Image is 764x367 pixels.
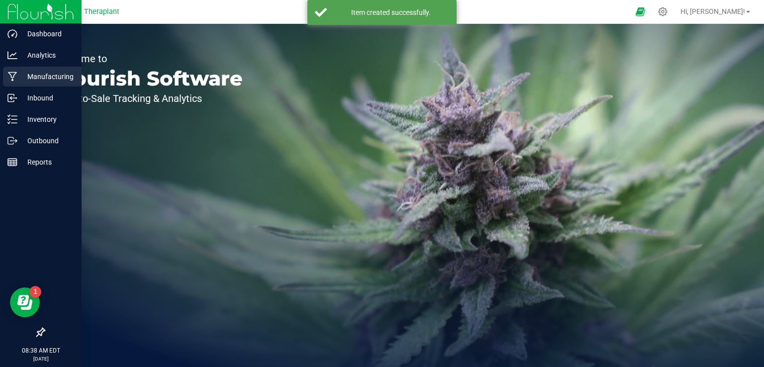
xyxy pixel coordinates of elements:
iframe: Resource center [10,287,40,317]
p: Dashboard [17,28,77,40]
inline-svg: Manufacturing [7,72,17,82]
p: Analytics [17,49,77,61]
p: Seed-to-Sale Tracking & Analytics [54,93,243,103]
p: [DATE] [4,355,77,363]
inline-svg: Reports [7,157,17,167]
p: Manufacturing [17,71,77,83]
div: Item created successfully. [332,7,449,17]
inline-svg: Analytics [7,50,17,60]
p: Welcome to [54,54,243,64]
inline-svg: Inventory [7,114,17,124]
p: Flourish Software [54,69,243,89]
inline-svg: Outbound [7,136,17,146]
p: Inbound [17,92,77,104]
span: Hi, [PERSON_NAME]! [680,7,745,15]
div: Manage settings [657,7,669,16]
inline-svg: Inbound [7,93,17,103]
p: 08:38 AM EDT [4,346,77,355]
inline-svg: Dashboard [7,29,17,39]
span: Theraplant [84,7,119,16]
p: Outbound [17,135,77,147]
span: Open Ecommerce Menu [629,2,652,21]
iframe: Resource center unread badge [29,286,41,298]
p: Reports [17,156,77,168]
p: Inventory [17,113,77,125]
